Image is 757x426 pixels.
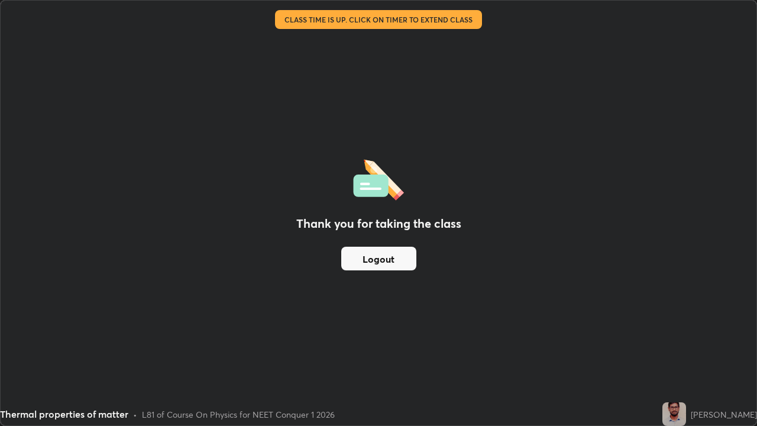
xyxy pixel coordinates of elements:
img: offlineFeedback.1438e8b3.svg [353,156,404,201]
img: 999cd64d9fd9493084ef9f6136016bc7.jpg [662,402,686,426]
div: L81 of Course On Physics for NEET Conquer 1 2026 [142,408,335,421]
div: [PERSON_NAME] [691,408,757,421]
div: • [133,408,137,421]
h2: Thank you for taking the class [296,215,461,233]
button: Logout [341,247,416,270]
